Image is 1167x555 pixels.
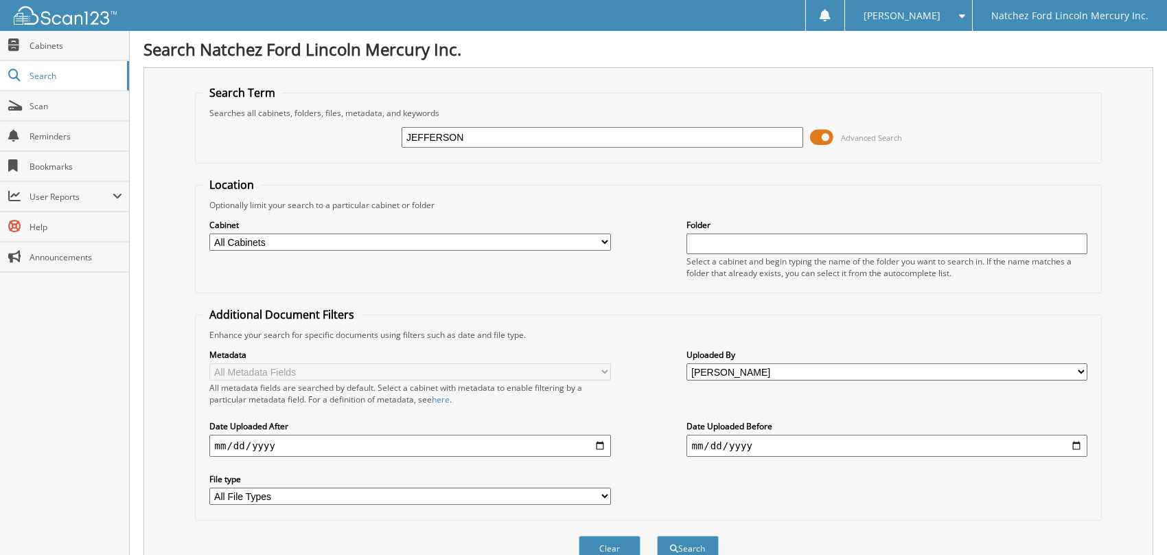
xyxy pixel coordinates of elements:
span: Search [30,70,120,82]
span: Announcements [30,251,122,263]
label: File type [209,473,611,485]
div: Select a cabinet and begin typing the name of the folder you want to search in. If the name match... [686,256,1088,279]
span: Bookmarks [30,161,122,172]
legend: Search Term [203,85,282,100]
label: Metadata [209,349,611,361]
label: Uploaded By [686,349,1088,361]
div: All metadata fields are searched by default. Select a cabinet with metadata to enable filtering b... [209,382,611,405]
span: Help [30,221,122,233]
span: User Reports [30,191,113,203]
div: Optionally limit your search to a particular cabinet or folder [203,199,1095,211]
a: here [432,394,450,405]
label: Date Uploaded Before [686,420,1088,432]
span: Reminders [30,131,122,142]
div: Enhance your search for specific documents using filters such as date and file type. [203,329,1095,341]
h1: Search Natchez Ford Lincoln Mercury Inc. [143,38,1153,60]
label: Cabinet [209,219,611,231]
input: end [686,435,1088,457]
legend: Additional Document Filters [203,307,361,322]
label: Folder [686,219,1088,231]
img: scan123-logo-white.svg [14,6,117,25]
span: Advanced Search [841,133,902,143]
span: Cabinets [30,40,122,52]
legend: Location [203,177,261,192]
span: Natchez Ford Lincoln Mercury Inc. [991,12,1148,20]
input: start [209,435,611,457]
label: Date Uploaded After [209,420,611,432]
span: [PERSON_NAME] [864,12,940,20]
div: Searches all cabinets, folders, files, metadata, and keywords [203,107,1095,119]
span: Scan [30,100,122,112]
